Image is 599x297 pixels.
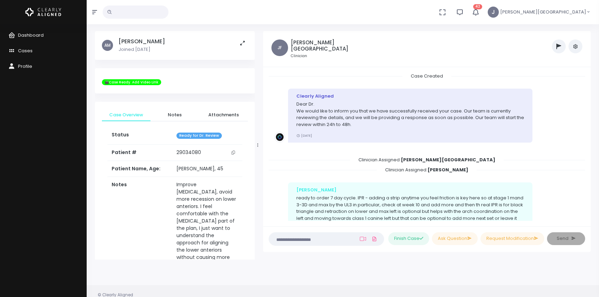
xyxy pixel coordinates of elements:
button: Finish Case [388,232,429,245]
small: Clinician [291,53,370,59]
span: Attachments [205,111,242,118]
span: AM [102,40,113,51]
a: Add Files [370,233,379,245]
b: [PERSON_NAME] [427,166,468,173]
div: [PERSON_NAME] [296,187,524,193]
b: [PERSON_NAME][GEOGRAPHIC_DATA] [401,156,495,163]
span: Clinician Assigned: [377,164,477,175]
span: Cases [18,47,33,54]
span: Profile [18,63,32,70]
img: Logo Horizontal [25,5,61,19]
span: 🎬Case Ready. Add Video Link [102,79,161,85]
td: [PERSON_NAME], 45 [172,161,242,177]
span: Dashboard [18,32,44,38]
small: [DATE] [296,133,312,138]
span: Notes [156,111,193,118]
span: Clinician Assigned: [350,154,504,165]
th: Patient Name, Age: [107,161,172,177]
span: 42 [473,4,482,9]
span: [PERSON_NAME][GEOGRAPHIC_DATA] [500,9,586,16]
th: Patient # [107,145,172,161]
span: JF [271,39,288,56]
td: Improve [MEDICAL_DATA], avoid more recession on lower anteriors. I feel comfortable with the [MED... [172,177,242,273]
a: Add Loom Video [358,236,367,242]
p: ready to order 7 day cycle. IPR - adding a strip anytime you feel friction is key here so at stag... [296,195,524,228]
th: Notes [107,177,172,273]
div: scrollable content [95,31,255,260]
th: Status [107,127,172,145]
button: Ask Question [432,232,478,245]
td: 29034080 [172,145,242,161]
h5: [PERSON_NAME][GEOGRAPHIC_DATA] [291,39,370,52]
span: Case Created [402,71,451,81]
h5: [PERSON_NAME] [119,38,165,45]
button: Request Modification [480,232,544,245]
div: Clearly Aligned [296,93,524,100]
p: Joined [DATE] [119,46,165,53]
p: Dear Dr. We would like to inform you that we have successfully received your case. Our team is cu... [296,101,524,128]
span: Case Overview [107,111,145,118]
span: J [488,7,499,18]
span: Ready for Dr. Review [176,133,222,139]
